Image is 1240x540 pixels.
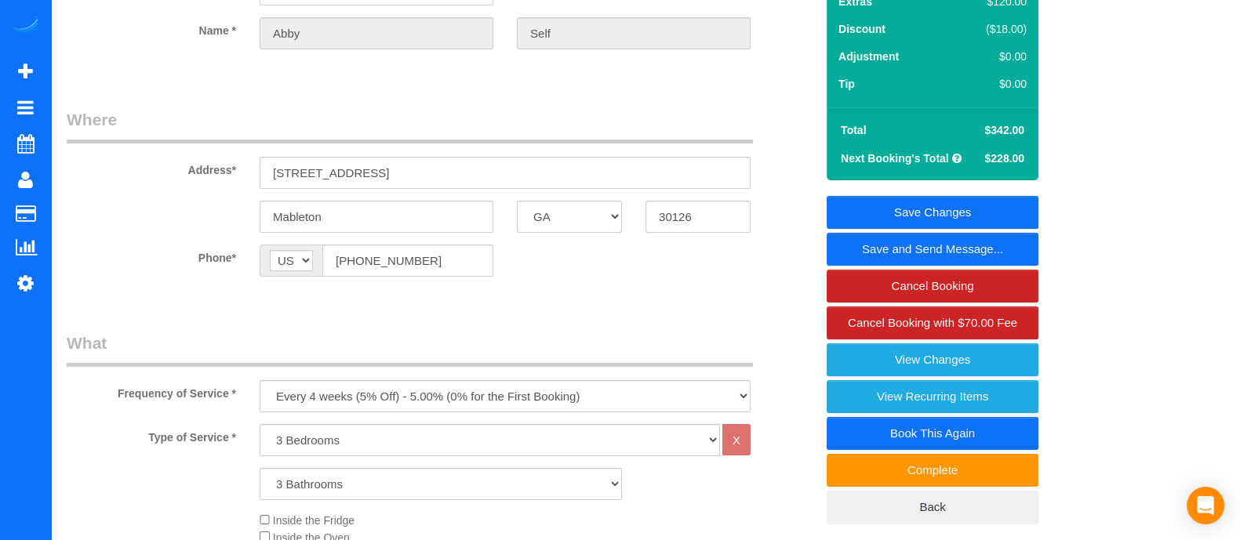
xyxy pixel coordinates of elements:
label: Frequency of Service * [55,380,248,401]
a: Cancel Booking with $70.00 Fee [827,306,1038,339]
img: Automaid Logo [9,16,41,38]
div: $0.00 [953,49,1027,64]
legend: Where [67,108,753,143]
a: Save Changes [827,196,1038,229]
span: $228.00 [984,152,1024,165]
a: Cancel Booking [827,270,1038,303]
label: Name * [55,17,248,38]
div: ($18.00) [953,21,1027,37]
legend: What [67,332,753,367]
div: $0.00 [953,76,1027,92]
span: Cancel Booking with $70.00 Fee [848,316,1017,329]
input: City* [260,201,493,233]
label: Tip [838,76,855,92]
a: View Recurring Items [827,380,1038,413]
a: Back [827,491,1038,524]
a: Save and Send Message... [827,233,1038,266]
input: Last Name* [517,17,751,49]
span: Inside the Fridge [273,514,355,527]
input: Zip Code* [645,201,751,233]
input: Phone* [322,245,493,277]
strong: Total [841,124,866,136]
label: Type of Service * [55,424,248,445]
span: $342.00 [984,124,1024,136]
label: Phone* [55,245,248,266]
input: First Name* [260,17,493,49]
a: View Changes [827,343,1038,376]
label: Discount [838,21,885,37]
label: Adjustment [838,49,899,64]
a: Book This Again [827,417,1038,450]
strong: Next Booking's Total [841,152,949,165]
div: Open Intercom Messenger [1187,487,1224,524]
a: Complete [827,454,1038,487]
label: Address* [55,157,248,178]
